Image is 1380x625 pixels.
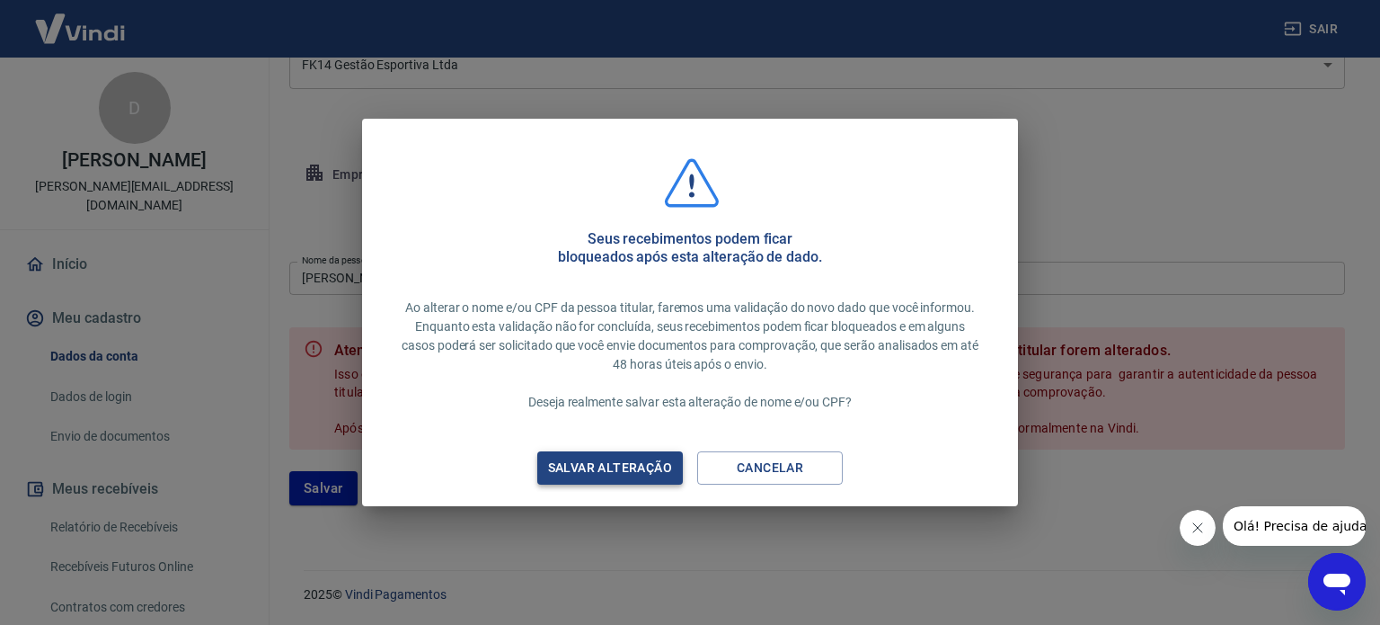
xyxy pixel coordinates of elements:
iframe: Botão para abrir a janela de mensagens [1308,553,1366,611]
iframe: Fechar mensagem [1180,510,1216,546]
p: Ao alterar o nome e/ou CPF da pessoa titular, faremos uma validação do novo dado que você informo... [398,299,982,412]
iframe: Mensagem da empresa [1223,506,1366,546]
button: Cancelar [697,451,843,485]
h5: Seus recebimentos podem ficar bloqueados após esta alteração de dado. [558,230,822,266]
div: Salvar alteração [526,457,694,479]
span: Olá! Precisa de ajuda? [11,13,151,27]
button: Salvar alteração [537,451,683,485]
